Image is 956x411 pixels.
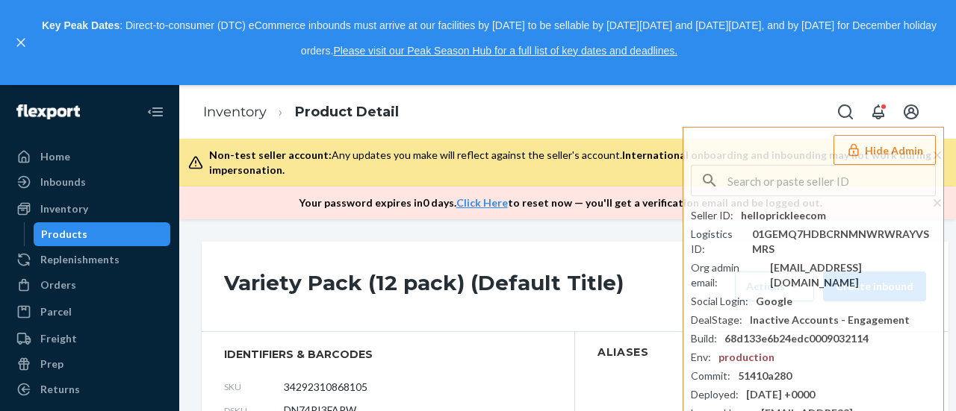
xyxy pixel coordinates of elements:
[224,272,727,301] h1: Variety Pack (12 pack) (Default Title)
[834,135,936,165] button: Hide Admin
[224,347,552,362] span: identifiers & barcodes
[42,19,119,31] strong: Key Peak Dates
[40,201,88,216] div: Inventory
[9,273,170,297] a: Orders
[9,300,170,324] a: Parcel
[738,368,792,383] div: 51410a280
[16,104,80,119] img: Flexport logo
[41,227,87,242] div: Products
[9,352,170,376] a: Prep
[896,97,926,127] button: Open account menu
[203,104,267,120] a: Inventory
[191,90,411,134] ol: breadcrumbs
[741,208,826,223] div: helloprickleecom
[691,313,742,327] div: DealStage :
[691,294,748,309] div: Social Login :
[9,197,170,221] a: Inventory
[597,347,926,358] h2: Aliases
[691,208,733,223] div: Seller ID :
[9,377,170,401] a: Returns
[691,368,730,383] div: Commit :
[295,104,399,120] a: Product Detail
[718,350,775,365] div: production
[299,195,822,210] p: Your password expires in 0 days . to reset now — you'll get a verification email and be logged out.
[9,170,170,194] a: Inbounds
[333,45,677,57] a: Please visit our Peak Season Hub for a full list of key dates and deadlines.
[34,222,171,246] a: Products
[40,382,80,397] div: Returns
[36,13,943,63] p: : Direct-to-consumer (DTC) eCommerce inbounds must arrive at our facilities by [DATE] to be sella...
[691,387,739,402] div: Deployed :
[224,380,284,393] span: SKU
[724,331,869,346] div: 68d133e6b24edc0009032114
[209,148,932,178] div: Any updates you make will reflect against the seller's account.
[746,387,815,402] div: [DATE] +0000
[40,277,76,292] div: Orders
[40,357,63,371] div: Prep
[750,313,910,327] div: Inactive Accounts - Engagement
[13,35,28,50] button: close,
[831,97,860,127] button: Open Search Box
[9,327,170,351] a: Freight
[456,196,508,209] a: Click Here
[691,331,717,346] div: Build :
[691,227,745,257] div: Logistics ID :
[40,175,86,189] div: Inbounds
[40,252,119,267] div: Replenishments
[752,227,936,257] div: 01GEMQ7HDBCRNMNWRWRAYVSMRS
[756,294,792,309] div: Google
[209,148,332,161] span: Non-test seller account:
[863,97,893,127] button: Open notifications
[140,97,170,127] button: Close Navigation
[40,149,70,164] div: Home
[770,260,936,290] div: [EMAIL_ADDRESS][DOMAIN_NAME]
[9,248,170,272] a: Replenishments
[691,260,763,290] div: Org admin email :
[727,166,935,195] input: Search or paste seller ID
[691,350,711,365] div: Env :
[40,304,72,319] div: Parcel
[40,331,77,346] div: Freight
[9,145,170,169] a: Home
